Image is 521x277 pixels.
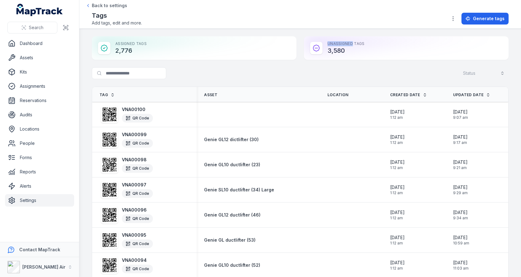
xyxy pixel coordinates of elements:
a: Genie GL12 ductlifter (46) [204,212,260,218]
button: Generate tags [461,13,509,25]
strong: VNA00096 [122,207,153,213]
span: Updated Date [453,92,484,97]
time: 12/11/2024, 1:12:40 am [390,260,405,271]
strong: VNA00094 [122,257,153,263]
span: 10:59 am [453,241,469,246]
span: 1:12 am [390,266,405,271]
div: QR Code [122,239,153,248]
strong: VNA00099 [122,132,153,138]
strong: VNA00095 [122,232,153,238]
span: [DATE] [390,159,405,165]
time: 18/11/2024, 9:21:40 am [453,159,468,170]
div: QR Code [122,265,153,273]
a: Kits [5,66,74,78]
div: QR Code [122,189,153,198]
span: Search [29,25,43,31]
div: QR Code [122,164,153,173]
span: Asset [204,92,217,97]
span: 1:12 am [390,216,405,221]
a: People [5,137,74,150]
div: QR Code [122,214,153,223]
time: 18/11/2024, 9:17:11 am [453,134,468,145]
time: 12/11/2024, 1:12:40 am [390,184,405,195]
a: Dashboard [5,37,74,50]
strong: Contact MapTrack [19,247,60,252]
button: Status [459,67,509,79]
span: [DATE] [390,235,405,241]
a: Assets [5,51,74,64]
span: [DATE] [453,184,468,190]
span: 1:12 am [390,241,405,246]
a: Forms [5,151,74,164]
span: [DATE] [453,159,468,165]
a: Audits [5,109,74,121]
a: Genie GL12 dictlifter (30) [204,136,259,143]
time: 12/11/2024, 1:12:40 am [390,235,405,246]
span: Add tags, edit and more. [92,20,142,26]
strong: VNA00097 [122,182,153,188]
span: [DATE] [453,109,468,115]
span: [DATE] [390,260,405,266]
time: 12/11/2024, 1:12:40 am [390,159,405,170]
span: [DATE] [390,134,405,140]
time: 12/11/2024, 1:12:40 am [390,109,405,120]
span: [DATE] [390,209,405,216]
span: 9:21 am [453,165,468,170]
span: Tag [100,92,108,97]
span: [DATE] [453,235,469,241]
a: Reservations [5,94,74,107]
a: Locations [5,123,74,135]
span: [DATE] [453,260,469,266]
time: 18/11/2024, 9:29:26 am [453,184,468,195]
div: QR Code [122,114,153,123]
a: Assignments [5,80,74,92]
a: Settings [5,194,74,207]
time: 12/11/2024, 1:12:40 am [390,134,405,145]
h2: Tags [92,11,142,20]
span: 9:07 am [453,115,468,120]
span: Back to settings [92,2,127,9]
a: Genie SL10 ductlifter (34) Large [204,187,274,193]
a: Created Date [390,92,427,97]
a: Back to settings [86,2,127,9]
span: 11:03 am [453,266,469,271]
time: 18/11/2024, 11:03:45 am [453,260,469,271]
a: Reports [5,166,74,178]
button: Search [7,22,57,34]
span: 1:12 am [390,140,405,145]
span: 1:12 am [390,190,405,195]
span: Created Date [390,92,420,97]
time: 18/11/2024, 10:59:47 am [453,235,469,246]
span: [DATE] [453,134,468,140]
a: Genie GL ductlifter (53) [204,237,256,243]
time: 12/11/2024, 1:12:40 am [390,209,405,221]
time: 13/08/2025, 9:07:00 am [453,109,468,120]
span: [DATE] [453,209,468,216]
span: Generate tags [473,16,505,22]
div: QR Code [122,139,153,148]
a: Genie GL10 ductlifter (23) [204,162,260,168]
span: 9:34 am [453,216,468,221]
span: 1:12 am [390,165,405,170]
a: MapTrack [16,4,63,16]
span: 1:12 am [390,115,405,120]
span: [DATE] [390,109,405,115]
time: 18/11/2024, 9:34:47 am [453,209,468,221]
span: 9:17 am [453,140,468,145]
a: Genie GL10 ductlifter (52) [204,262,260,268]
span: Location [327,92,348,97]
span: [DATE] [390,184,405,190]
a: Tag [100,92,115,97]
span: 9:29 am [453,190,468,195]
strong: VNA00098 [122,157,153,163]
a: Alerts [5,180,74,192]
strong: VNA00100 [122,106,153,113]
a: Updated Date [453,92,491,97]
strong: [PERSON_NAME] Air [22,264,65,270]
